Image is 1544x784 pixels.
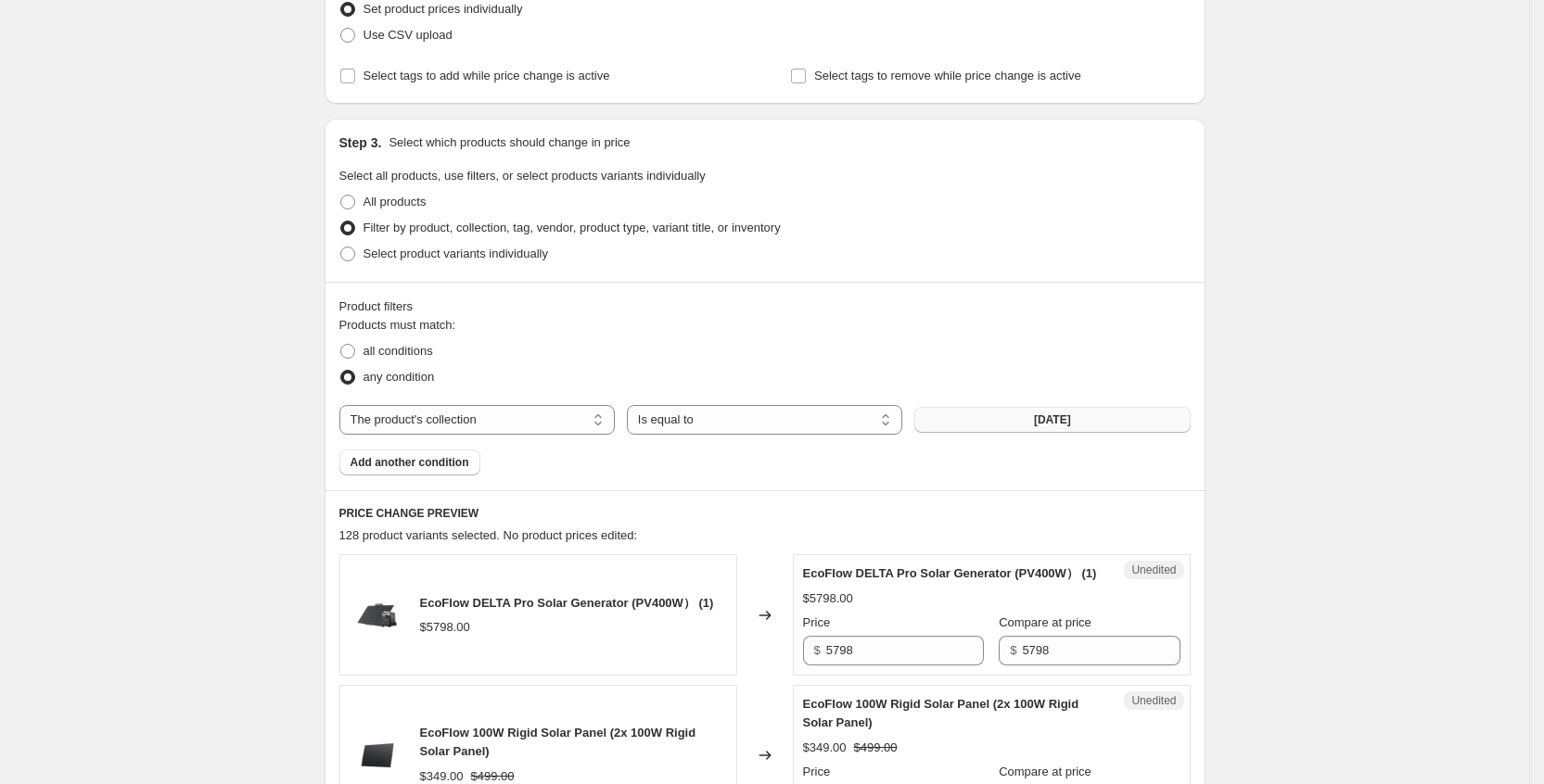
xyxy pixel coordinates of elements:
[854,739,898,757] strike: $499.00
[364,344,433,358] span: all conditions
[339,169,706,183] span: Select all products, use filters, or select products variants individually
[339,133,382,152] h2: Step 3.
[1010,643,1016,657] span: $
[364,247,548,260] span: Select product variants individually
[339,297,1191,316] div: Product filters
[420,726,696,758] span: EcoFlow 100W Rigid Solar Panel (2x 100W Rigid Solar Panel)
[339,449,480,475] button: Add another condition
[803,566,1097,580] span: EcoFlow DELTA Pro Solar Generator (PV400W） (1)
[364,69,610,82] span: Select tags to add while price change is active
[364,195,427,209] span: All products
[999,765,1091,778] span: Compare at price
[364,370,435,384] span: any condition
[914,407,1190,433] button: Father's Day
[814,69,1081,82] span: Select tags to remove while price change is active
[350,588,405,643] img: Deltapro_400W_3x_3f68a89d-466e-47c8-ac3c-abb7e7c96953_80x.png
[1034,412,1071,427] span: [DATE]
[339,318,456,332] span: Products must match:
[803,615,831,629] span: Price
[803,697,1079,729] span: EcoFlow 100W Rigid Solar Panel (2x 100W Rigid Solar Panel)
[420,596,714,610] span: EcoFlow DELTA Pro Solar Generator (PV400W） (1)
[999,615,1091,629] span: Compare at price
[350,727,405,783] img: 400w_3x_a2fa1da8-1387-419f-8398-9fad6c89245f_80x.png
[803,765,831,778] span: Price
[803,589,853,608] div: $5798.00
[1131,563,1176,577] span: Unedited
[364,221,781,234] span: Filter by product, collection, tag, vendor, product type, variant title, or inventory
[364,28,453,42] span: Use CSV upload
[339,506,1191,521] h6: PRICE CHANGE PREVIEW
[339,528,638,542] span: 128 product variants selected. No product prices edited:
[364,2,523,16] span: Set product prices individually
[420,618,470,637] div: $5798.00
[389,133,630,152] p: Select which products should change in price
[1131,693,1176,708] span: Unedited
[803,739,847,757] div: $349.00
[351,455,469,470] span: Add another condition
[814,643,821,657] span: $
